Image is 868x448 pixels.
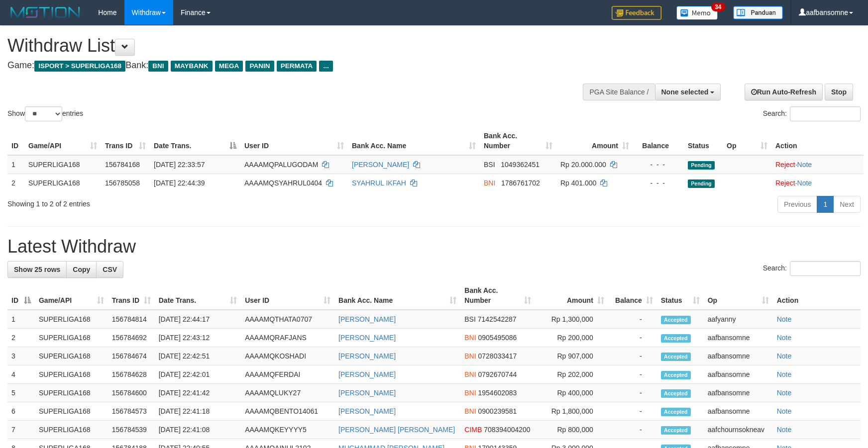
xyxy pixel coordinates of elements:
th: Trans ID: activate to sort column ascending [101,127,150,155]
img: MOTION_logo.png [7,5,83,20]
td: SUPERLIGA168 [35,329,108,347]
td: AAAAMQBENTO14061 [241,402,334,421]
th: Amount: activate to sort column ascending [535,281,608,310]
th: Op: activate to sort column ascending [723,127,771,155]
th: User ID: activate to sort column ascending [241,281,334,310]
td: AAAAMQTHATA0707 [241,310,334,329]
span: Accepted [661,353,691,361]
td: SUPERLIGA168 [35,347,108,365]
a: Previous [777,196,817,213]
span: Pending [688,161,715,170]
th: Game/API: activate to sort column ascending [35,281,108,310]
td: aafbansomne [704,329,773,347]
span: Copy 0792670744 to clipboard [478,370,517,378]
a: Note [777,315,792,323]
td: [DATE] 22:41:18 [155,402,241,421]
span: Accepted [661,316,691,324]
a: [PERSON_NAME] [338,352,396,360]
span: Copy 0905495086 to clipboard [478,334,517,342]
span: MEGA [215,61,243,72]
td: Rp 400,000 [535,384,608,402]
td: [DATE] 22:42:01 [155,365,241,384]
a: SYAHRUL IKFAH [352,179,406,187]
a: Run Auto-Refresh [745,84,823,100]
td: 6 [7,402,35,421]
th: Balance [633,127,684,155]
td: SUPERLIGA168 [35,310,108,329]
span: 156785058 [105,179,140,187]
td: 3 [7,347,35,365]
th: Game/API: activate to sort column ascending [24,127,101,155]
td: AAAAMQKEYYYY5 [241,421,334,439]
span: BSI [484,161,495,169]
td: Rp 202,000 [535,365,608,384]
td: 2 [7,329,35,347]
a: Show 25 rows [7,261,67,278]
th: Trans ID: activate to sort column ascending [108,281,155,310]
span: BNI [464,370,476,378]
td: aafbansomne [704,402,773,421]
th: Date Trans.: activate to sort column descending [150,127,240,155]
td: SUPERLIGA168 [35,421,108,439]
th: User ID: activate to sort column ascending [240,127,348,155]
a: Note [797,161,812,169]
td: - [608,421,657,439]
td: · [771,174,864,192]
input: Search: [790,106,861,121]
div: - - - [637,178,680,188]
span: Rp 20.000.000 [560,161,606,169]
td: Rp 200,000 [535,329,608,347]
span: Accepted [661,389,691,398]
span: Accepted [661,426,691,435]
button: None selected [655,84,721,100]
td: AAAAMQLUKY27 [241,384,334,402]
td: AAAAMQFERDAI [241,365,334,384]
div: - - - [637,160,680,170]
td: AAAAMQKOSHADI [241,347,334,365]
a: Reject [775,161,795,169]
span: Copy 1786761702 to clipboard [501,179,540,187]
span: AAAAMQPALUGODAM [244,161,318,169]
td: 156784814 [108,310,155,329]
td: 5 [7,384,35,402]
a: [PERSON_NAME] [338,407,396,415]
a: Next [833,196,861,213]
th: Amount: activate to sort column ascending [556,127,633,155]
a: [PERSON_NAME] [PERSON_NAME] [338,426,455,434]
td: Rp 800,000 [535,421,608,439]
td: aafbansomne [704,347,773,365]
td: aafchournsokneav [704,421,773,439]
span: None selected [661,88,709,96]
span: Copy 1049362451 to clipboard [501,161,540,169]
a: CSV [96,261,123,278]
span: Copy 0728033417 to clipboard [478,352,517,360]
span: Copy 0900239581 to clipboard [478,407,517,415]
span: Rp 401.000 [560,179,596,187]
th: Action [771,127,864,155]
td: 2 [7,174,24,192]
td: 7 [7,421,35,439]
th: Date Trans.: activate to sort column ascending [155,281,241,310]
h1: Latest Withdraw [7,237,861,257]
a: Copy [66,261,97,278]
a: Note [777,334,792,342]
td: SUPERLIGA168 [35,402,108,421]
span: AAAAMQSYAHRUL0404 [244,179,322,187]
td: [DATE] 22:41:42 [155,384,241,402]
span: BNI [464,407,476,415]
a: 1 [817,196,834,213]
td: aafbansomne [704,365,773,384]
td: SUPERLIGA168 [24,155,101,174]
td: · [771,155,864,174]
input: Search: [790,261,861,276]
td: 156784628 [108,365,155,384]
a: Note [777,352,792,360]
th: Status [684,127,723,155]
span: BNI [464,334,476,342]
span: Copy 1954602083 to clipboard [478,389,517,397]
span: Copy 708394004200 to clipboard [484,426,530,434]
span: PANIN [245,61,274,72]
td: 156784692 [108,329,155,347]
th: Bank Acc. Name: activate to sort column ascending [334,281,460,310]
td: SUPERLIGA168 [35,384,108,402]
